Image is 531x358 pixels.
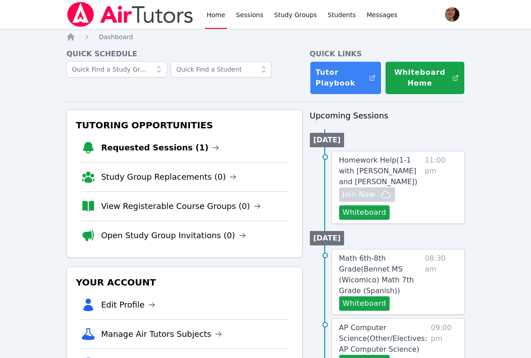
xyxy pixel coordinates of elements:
[425,253,457,311] span: 08:30 am
[343,189,375,200] span: Join Now
[310,109,465,122] h3: Upcoming Sessions
[99,33,133,41] span: Dashboard
[101,171,236,183] a: Study Group Replacements (0)
[339,323,427,353] span: AP Computer Science ( Other/Electives: AP Computer Science )
[425,155,457,220] span: 11:00 pm
[74,117,295,133] h3: Tutoring Opportunities
[339,156,418,186] span: Homework Help ( 1-1 with [PERSON_NAME] and [PERSON_NAME] )
[339,187,395,202] button: Join Now
[101,200,261,213] a: View Registerable Course Groups (0)
[101,299,155,311] a: Edit Profile
[101,229,246,242] a: Open Study Group Invitations (0)
[66,2,194,27] img: Air Tutors
[339,253,422,296] a: Math 6th-8th Grade(Bennet MS (Wicomico) Math 7th Grade (Spanish))
[66,49,302,59] h4: Quick Schedule
[66,32,464,41] nav: Breadcrumb
[385,61,464,95] button: Whiteboard Home
[310,133,345,147] li: [DATE]
[310,61,382,95] a: Tutor Playbook
[367,10,398,19] span: Messages
[99,32,133,41] a: Dashboard
[339,205,390,220] button: Whiteboard
[171,61,272,77] input: Quick Find a Student
[339,296,390,311] button: Whiteboard
[339,155,422,187] a: Homework Help(1-1 with [PERSON_NAME] and [PERSON_NAME])
[310,49,465,59] h4: Quick Links
[339,322,427,355] a: AP Computer Science(Other/Electives: AP Computer Science)
[66,61,167,77] input: Quick Find a Study Group
[74,274,295,290] h3: Your Account
[101,141,219,154] a: Requested Sessions (1)
[101,328,222,340] a: Manage Air Tutors Subjects
[310,231,345,245] li: [DATE]
[339,254,414,295] span: Math 6th-8th Grade ( Bennet MS (Wicomico) Math 7th Grade (Spanish) )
